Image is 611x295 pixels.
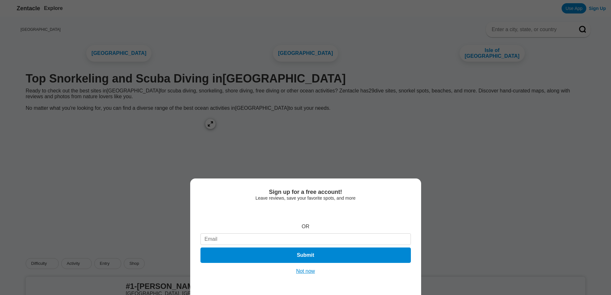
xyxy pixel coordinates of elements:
[200,233,411,245] input: Email
[200,189,411,195] div: Sign up for a free account!
[302,224,310,230] div: OR
[294,268,317,274] button: Not now
[200,195,411,201] div: Leave reviews, save your favorite spots, and more
[200,247,411,263] button: Submit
